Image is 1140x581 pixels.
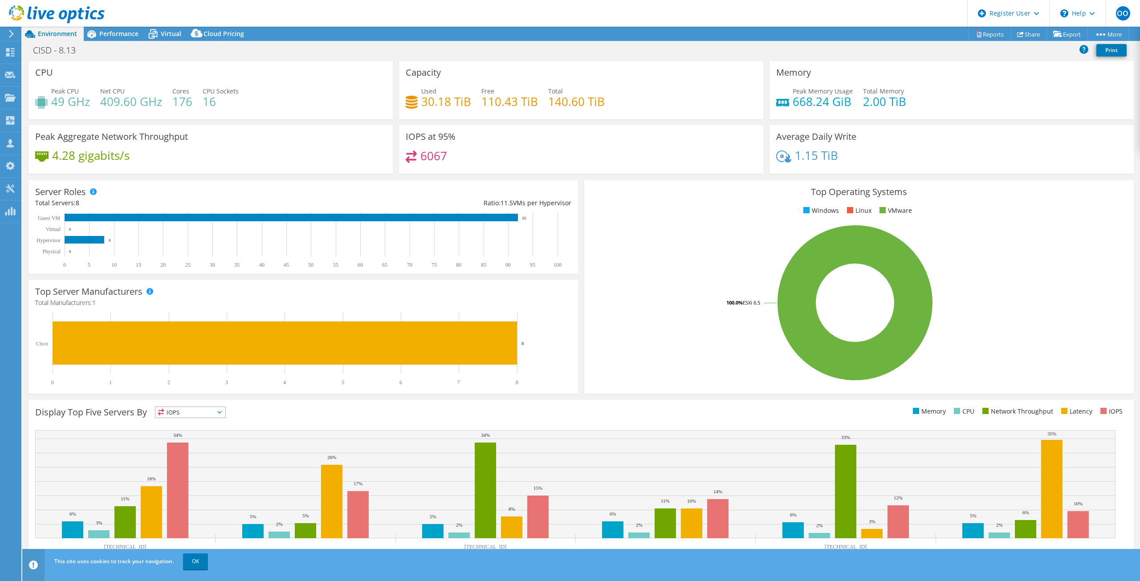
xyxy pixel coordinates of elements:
[399,379,402,386] text: 6
[42,248,61,255] text: Physical
[481,97,538,106] h4: 110.43 TiB
[980,406,1053,416] li: Network Throughput
[172,97,192,106] h4: 176
[841,435,850,440] text: 33%
[160,262,166,268] text: 20
[825,544,867,550] text: [TECHNICAL_ID]
[302,513,309,518] text: 5%
[161,29,181,38] span: Virtual
[38,215,60,221] text: Guest VM
[1059,406,1092,416] li: Latency
[505,262,511,268] text: 90
[92,298,96,307] span: 1
[1046,27,1088,41] a: Export
[100,87,125,95] span: Net CPU
[713,489,722,494] text: 14%
[776,68,811,77] h3: Memory
[51,379,54,386] text: 0
[530,262,535,268] text: 95
[111,262,117,268] text: 10
[99,29,138,38] span: Performance
[863,97,906,106] h4: 2.00 TiB
[225,379,228,386] text: 3
[610,511,616,516] text: 6%
[509,506,515,512] text: 8%
[342,379,344,386] text: 5
[430,514,436,519] text: 5%
[36,341,48,347] text: Cisco
[521,341,524,346] text: 8
[481,432,490,438] text: 34%
[1047,431,1056,436] text: 35%
[522,216,526,220] text: 92
[420,151,447,161] h4: 6067
[173,432,182,438] text: 34%
[183,553,208,569] a: OK
[1096,44,1127,57] a: Print
[501,199,513,207] span: 11.5
[109,238,111,243] text: 8
[382,262,387,268] text: 65
[52,150,130,160] h4: 4.28 gigabits/s
[457,379,460,386] text: 7
[29,45,90,55] h1: CISD - 8.13
[327,455,336,460] text: 26%
[481,262,486,268] text: 85
[776,132,856,142] h3: Average Daily Write
[167,379,170,386] text: 2
[354,481,362,486] text: 17%
[54,557,174,565] span: This site uses cookies to track your navigation.
[96,520,102,525] text: 3%
[35,198,303,208] div: Total Servers:
[358,262,363,268] text: 60
[636,522,643,528] text: 2%
[996,522,1003,528] text: 2%
[63,262,66,268] text: 0
[185,262,191,268] text: 25
[554,262,562,268] text: 100
[172,87,189,95] span: Cores
[51,97,90,106] h4: 49 GHz
[104,544,147,550] text: [TECHNICAL_ID]
[793,87,853,95] span: Peak Memory Usage
[548,97,605,106] h4: 140.60 TiB
[464,544,507,550] text: [TECHNICAL_ID]
[1074,501,1083,506] text: 10%
[76,199,79,207] span: 8
[406,132,456,142] h3: IOPS at 95%
[88,262,90,268] text: 5
[259,262,265,268] text: 40
[147,476,156,481] text: 18%
[35,287,142,297] h3: Top Server Manufacturers
[877,206,912,215] li: VMware
[456,522,463,528] text: 2%
[155,407,225,418] span: IOPS
[726,299,743,306] tspan: 100.0%
[432,262,437,268] text: 75
[533,485,542,491] text: 15%
[100,97,162,106] h4: 409.60 GHz
[952,406,974,416] li: CPU
[591,187,1127,197] h3: Top Operating Systems
[894,495,903,500] text: 12%
[234,262,240,268] text: 35
[109,379,112,386] text: 1
[203,87,239,95] span: CPU Sockets
[35,187,86,197] h3: Server Roles
[481,87,494,95] span: Free
[276,521,283,527] text: 2%
[801,206,839,215] li: Windows
[968,27,1011,41] a: Reports
[1010,27,1047,41] a: Share
[203,97,239,106] h4: 16
[283,379,286,386] text: 4
[548,87,563,95] span: Total
[69,227,71,232] text: 0
[210,262,215,268] text: 30
[121,496,130,501] text: 11%
[51,87,79,95] span: Peak CPU
[421,87,436,95] span: Used
[1116,6,1130,20] span: OO
[743,299,760,306] tspan: ESXi 6.5
[35,298,571,308] h4: Total Manufacturers:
